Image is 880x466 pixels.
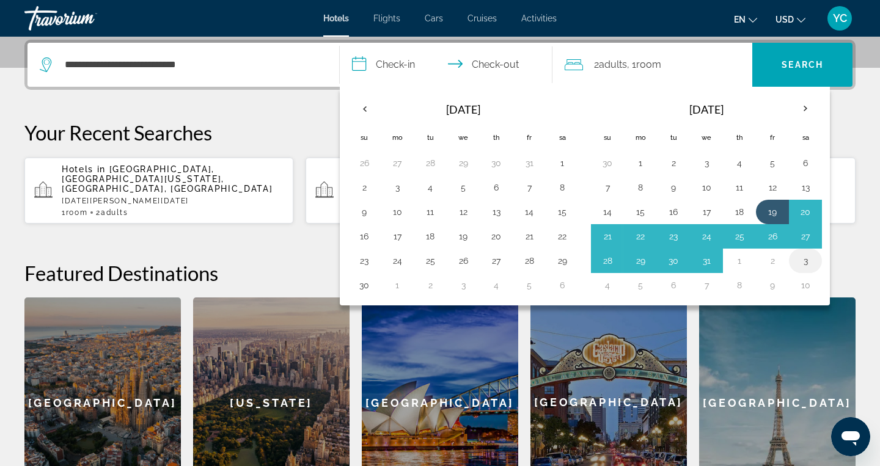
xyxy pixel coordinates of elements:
[697,277,716,294] button: Day 7
[664,155,683,172] button: Day 2
[519,228,539,245] button: Day 21
[453,277,473,294] button: Day 3
[420,179,440,196] button: Day 4
[381,95,546,124] th: [DATE]
[354,277,374,294] button: Day 30
[624,95,789,124] th: [DATE]
[24,157,293,224] button: Hotels in [GEOGRAPHIC_DATA], [GEOGRAPHIC_DATA][US_STATE], [GEOGRAPHIC_DATA], [GEOGRAPHIC_DATA][DA...
[425,13,443,23] a: Cars
[730,277,749,294] button: Day 8
[763,277,782,294] button: Day 9
[796,203,815,220] button: Day 20
[486,277,506,294] button: Day 4
[519,252,539,269] button: Day 28
[631,203,650,220] button: Day 15
[453,179,473,196] button: Day 5
[598,277,617,294] button: Day 4
[776,15,794,24] span: USD
[591,95,822,297] table: Right calendar grid
[486,179,506,196] button: Day 6
[453,252,473,269] button: Day 26
[486,252,506,269] button: Day 27
[420,277,440,294] button: Day 2
[824,5,856,31] button: User Menu
[387,155,407,172] button: Day 27
[62,164,106,174] span: Hotels in
[697,155,716,172] button: Day 3
[763,203,782,220] button: Day 19
[354,179,374,196] button: Day 2
[354,252,374,269] button: Day 23
[519,277,539,294] button: Day 5
[664,228,683,245] button: Day 23
[62,164,273,194] span: [GEOGRAPHIC_DATA], [GEOGRAPHIC_DATA][US_STATE], [GEOGRAPHIC_DATA], [GEOGRAPHIC_DATA]
[373,13,400,23] a: Flights
[697,252,716,269] button: Day 31
[664,252,683,269] button: Day 30
[789,95,822,123] button: Next month
[734,10,757,28] button: Change language
[730,179,749,196] button: Day 11
[24,2,147,34] a: Travorium
[730,252,749,269] button: Day 1
[420,155,440,172] button: Day 28
[752,43,853,87] button: Search
[598,203,617,220] button: Day 14
[24,261,856,285] h2: Featured Destinations
[552,179,572,196] button: Day 8
[521,13,557,23] a: Activities
[486,203,506,220] button: Day 13
[594,56,627,73] span: 2
[730,228,749,245] button: Day 25
[348,95,579,297] table: Left calendar grid
[28,43,853,87] div: Search widget
[664,179,683,196] button: Day 9
[387,179,407,196] button: Day 3
[66,208,88,217] span: Room
[62,208,87,217] span: 1
[552,43,753,87] button: Travelers: 2 adults, 0 children
[354,203,374,220] button: Day 9
[387,228,407,245] button: Day 17
[730,203,749,220] button: Day 18
[599,59,627,70] span: Adults
[796,155,815,172] button: Day 6
[62,197,284,205] p: [DATE][PERSON_NAME][DATE]
[664,277,683,294] button: Day 6
[486,228,506,245] button: Day 20
[420,228,440,245] button: Day 18
[387,252,407,269] button: Day 24
[306,157,574,224] button: Hotels in [GEOGRAPHIC_DATA], [GEOGRAPHIC_DATA] (VIE)[DATE] - [DATE]1Room3Adults
[776,10,805,28] button: Change currency
[831,417,870,456] iframe: Button to launch messaging window
[631,179,650,196] button: Day 8
[598,252,617,269] button: Day 28
[420,203,440,220] button: Day 11
[453,203,473,220] button: Day 12
[354,155,374,172] button: Day 26
[697,203,716,220] button: Day 17
[627,56,661,73] span: , 1
[468,13,497,23] a: Cruises
[420,252,440,269] button: Day 25
[453,155,473,172] button: Day 29
[598,155,617,172] button: Day 30
[387,277,407,294] button: Day 1
[323,13,349,23] a: Hotels
[519,155,539,172] button: Day 31
[340,43,552,87] button: Select check in and out date
[833,12,847,24] span: YC
[598,179,617,196] button: Day 7
[730,155,749,172] button: Day 4
[552,203,572,220] button: Day 15
[763,179,782,196] button: Day 12
[552,252,572,269] button: Day 29
[519,203,539,220] button: Day 14
[763,252,782,269] button: Day 2
[636,59,661,70] span: Room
